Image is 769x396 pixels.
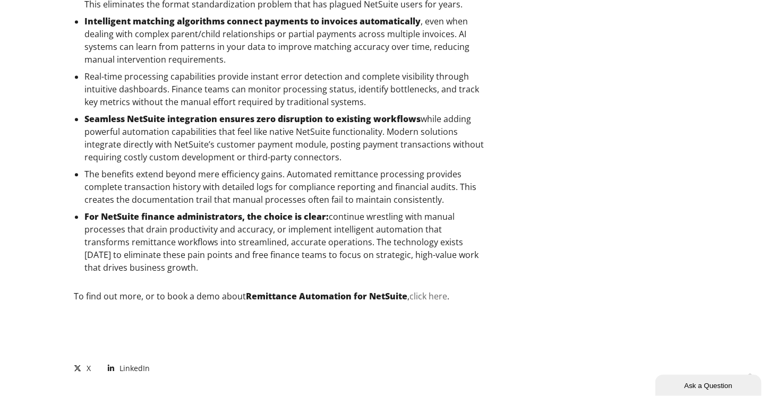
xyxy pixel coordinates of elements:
[246,290,407,302] strong: Remittance Automation for NetSuite
[119,362,150,375] span: LinkedIn
[84,210,488,274] li: continue wrestling with manual processes that drain productivity and accuracy, or implement intel...
[655,373,764,396] iframe: chat widget
[108,363,150,373] a: LinkedIn
[84,113,421,125] strong: Seamless NetSuite integration ensures zero disruption to existing workflows
[409,290,447,302] a: click here
[84,15,488,66] li: , even when dealing with complex parent/child relationships or partial payments across multiple i...
[87,362,91,375] span: X
[74,363,91,373] a: X
[84,15,421,27] strong: Intelligent matching algorithms connect payments to invoices automatically
[84,113,488,163] li: while adding powerful automation capabilities that feel like native NetSuite functionality. Moder...
[84,211,329,222] strong: For NetSuite finance administrators, the choice is clear:
[74,290,488,303] p: To find out more, or to book a demo about , .
[84,168,488,206] li: The benefits extend beyond mere efficiency gains. Automated remittance processing provides comple...
[84,70,488,108] li: Real-time processing capabilities provide instant error detection and complete visibility through...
